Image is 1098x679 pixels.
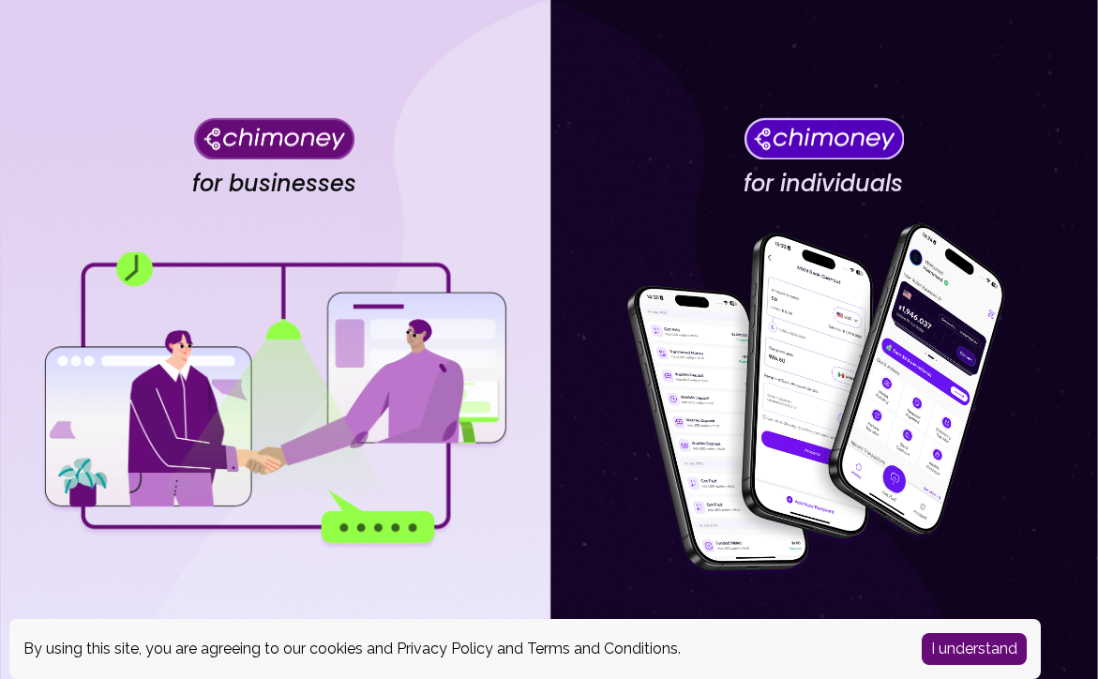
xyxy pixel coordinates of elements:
div: By using this site, you are agreeing to our cookies and and . [23,638,894,660]
img: Chimoney for businesses [194,117,354,159]
img: for individuals [589,213,1058,588]
img: Chimoney for individuals [744,117,904,159]
img: for businesses [40,252,509,548]
button: Accept cookies [922,633,1027,665]
h4: for businesses [192,170,356,198]
a: Privacy Policy [397,640,493,657]
a: Terms and Conditions [527,640,678,657]
h4: for individuals [744,170,903,198]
